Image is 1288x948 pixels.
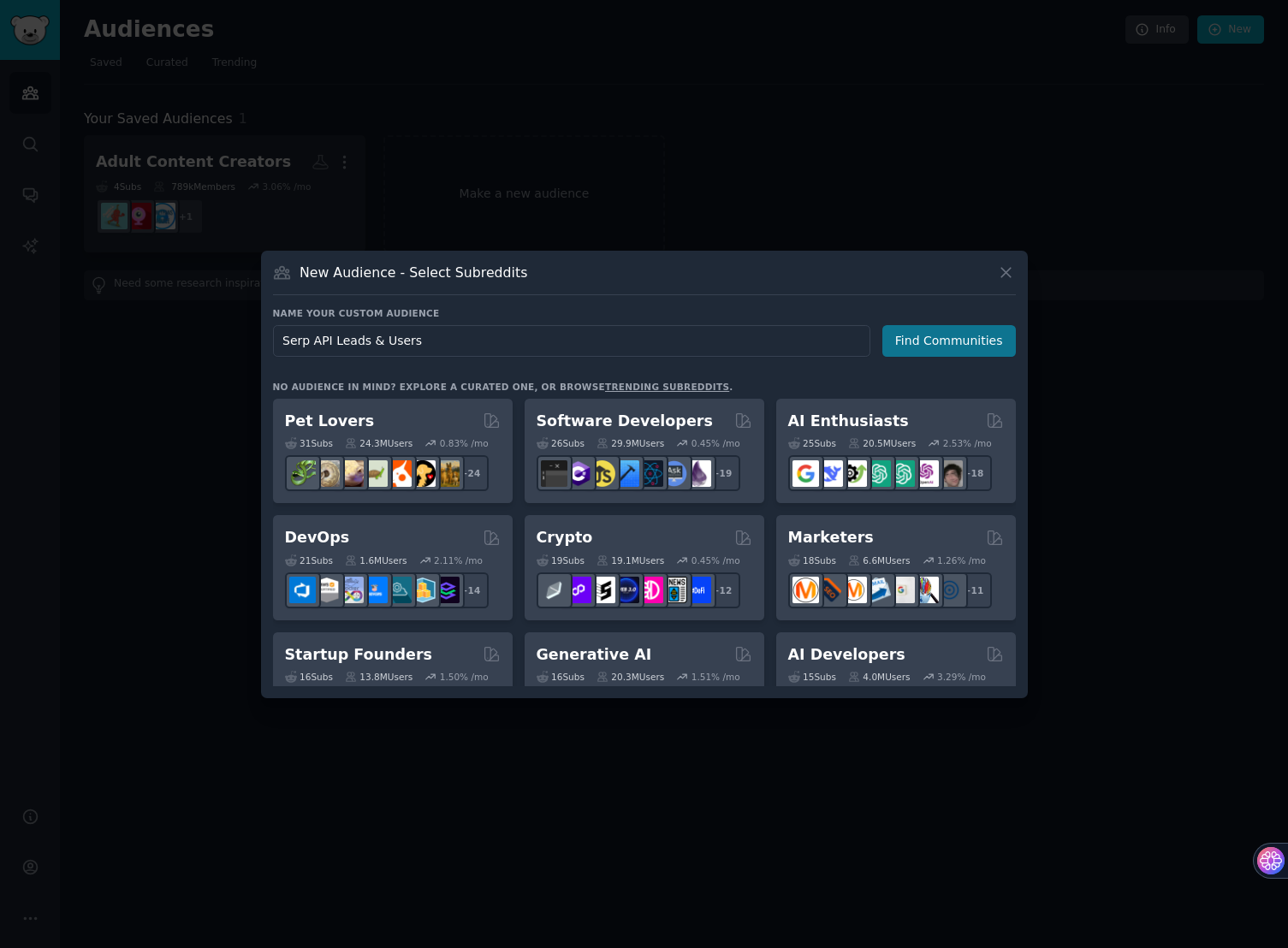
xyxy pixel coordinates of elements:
img: googleads [888,577,915,603]
div: + 11 [956,572,992,608]
img: ethfinance [541,577,567,603]
img: Emailmarketing [864,577,891,603]
h2: Pet Lovers [285,411,375,432]
div: 24.3M Users [345,437,413,449]
h2: DevOps [285,527,350,548]
div: 20.3M Users [597,671,664,683]
div: 0.45 % /mo [691,437,740,449]
img: MarketingResearch [912,577,939,603]
img: PetAdvice [409,460,436,487]
img: chatgpt_prompts_ [888,460,915,487]
div: 4.0M Users [848,671,911,683]
img: aws_cdk [409,577,436,603]
div: 1.26 % /mo [937,554,986,566]
h3: Name your custom audience [273,307,1016,319]
h2: AI Developers [788,644,905,666]
h2: AI Enthusiasts [788,411,909,432]
img: learnjavascript [589,460,615,487]
div: + 18 [956,455,992,491]
div: 1.50 % /mo [440,671,489,683]
img: AskComputerScience [661,460,687,487]
div: 19 Sub s [537,554,585,566]
div: 16 Sub s [537,671,585,683]
img: DeepSeek [816,460,843,487]
a: trending subreddits [605,382,729,392]
div: 2.53 % /mo [943,437,992,449]
img: content_marketing [792,577,819,603]
input: Pick a short name, like "Digital Marketers" or "Movie-Goers" [273,325,870,357]
div: 25 Sub s [788,437,836,449]
img: ballpython [313,460,340,487]
img: OpenAIDev [912,460,939,487]
img: dogbreed [433,460,460,487]
div: + 12 [704,572,740,608]
button: Find Communities [882,325,1016,357]
div: No audience in mind? Explore a curated one, or browse . [273,381,733,393]
img: cockatiel [385,460,412,487]
div: 20.5M Users [848,437,916,449]
div: 6.6M Users [848,554,911,566]
img: defiblockchain [637,577,663,603]
img: herpetology [289,460,316,487]
img: PlatformEngineers [433,577,460,603]
div: 26 Sub s [537,437,585,449]
div: 15 Sub s [788,671,836,683]
div: 29.9M Users [597,437,664,449]
div: + 24 [453,455,489,491]
img: GoogleGeminiAI [792,460,819,487]
div: 31 Sub s [285,437,333,449]
img: defi_ [685,577,711,603]
img: turtle [361,460,388,487]
img: azuredevops [289,577,316,603]
img: leopardgeckos [337,460,364,487]
img: elixir [685,460,711,487]
h3: New Audience - Select Subreddits [300,264,527,281]
div: 21 Sub s [285,554,333,566]
h2: Generative AI [537,644,652,666]
img: Docker_DevOps [337,577,364,603]
div: 13.8M Users [345,671,413,683]
h2: Startup Founders [285,644,432,666]
img: software [541,460,567,487]
div: 0.45 % /mo [691,554,740,566]
h2: Crypto [537,527,593,548]
img: platformengineering [385,577,412,603]
h2: Software Developers [537,411,713,432]
img: web3 [613,577,639,603]
div: 1.51 % /mo [691,671,740,683]
div: + 14 [453,572,489,608]
div: 0.83 % /mo [440,437,489,449]
div: 16 Sub s [285,671,333,683]
img: AWS_Certified_Experts [313,577,340,603]
div: + 19 [704,455,740,491]
div: 2.11 % /mo [434,554,483,566]
img: OnlineMarketing [936,577,963,603]
img: ethstaker [589,577,615,603]
div: 1.6M Users [345,554,407,566]
img: reactnative [637,460,663,487]
img: AItoolsCatalog [840,460,867,487]
div: 19.1M Users [597,554,664,566]
img: ArtificalIntelligence [936,460,963,487]
img: chatgpt_promptDesign [864,460,891,487]
img: CryptoNews [661,577,687,603]
img: AskMarketing [840,577,867,603]
img: bigseo [816,577,843,603]
img: iOSProgramming [613,460,639,487]
img: 0xPolygon [565,577,591,603]
img: DevOpsLinks [361,577,388,603]
img: csharp [565,460,591,487]
h2: Marketers [788,527,874,548]
div: 18 Sub s [788,554,836,566]
div: 3.29 % /mo [937,671,986,683]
